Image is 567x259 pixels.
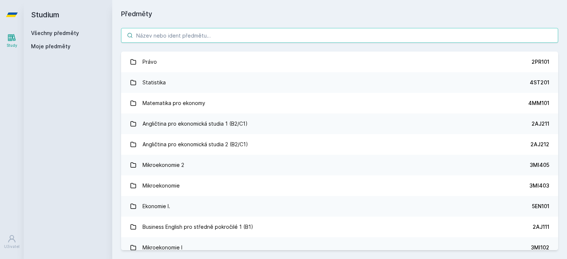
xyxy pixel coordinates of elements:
div: 2AJ211 [532,120,549,127]
div: 3MI403 [529,182,549,189]
a: Mikroekonomie 2 3MI405 [121,155,558,175]
a: Uživatel [1,231,22,253]
a: Angličtina pro ekonomická studia 2 (B2/C1) 2AJ212 [121,134,558,155]
a: Ekonomie I. 5EN101 [121,196,558,217]
div: Ekonomie I. [142,199,170,214]
div: Statistika [142,75,166,90]
div: Uživatel [4,244,20,249]
a: Právo 2PR101 [121,52,558,72]
a: Všechny předměty [31,30,79,36]
a: Matematika pro ekonomy 4MM101 [121,93,558,113]
div: Angličtina pro ekonomická studia 2 (B2/C1) [142,137,248,152]
div: 2AJ111 [533,223,549,231]
div: Mikroekonomie 2 [142,158,184,172]
a: Business English pro středně pokročilé 1 (B1) 2AJ111 [121,217,558,237]
div: 2PR101 [532,58,549,66]
a: Mikroekonomie I 3MI102 [121,237,558,258]
div: 5EN101 [532,203,549,210]
h1: Předměty [121,9,558,19]
div: Study [7,43,17,48]
div: Angličtina pro ekonomická studia 1 (B2/C1) [142,116,248,131]
div: 4ST201 [530,79,549,86]
div: Právo [142,55,157,69]
div: Business English pro středně pokročilé 1 (B1) [142,220,253,234]
a: Mikroekonomie 3MI403 [121,175,558,196]
div: 2AJ212 [530,141,549,148]
a: Angličtina pro ekonomická studia 1 (B2/C1) 2AJ211 [121,113,558,134]
div: 3MI102 [531,244,549,251]
span: Moje předměty [31,43,71,50]
div: Mikroekonomie I [142,240,182,255]
div: 4MM101 [528,99,549,107]
input: Název nebo ident předmětu… [121,28,558,43]
div: Mikroekonomie [142,178,180,193]
div: Matematika pro ekonomy [142,96,205,111]
a: Statistika 4ST201 [121,72,558,93]
div: 3MI405 [530,161,549,169]
a: Study [1,29,22,52]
